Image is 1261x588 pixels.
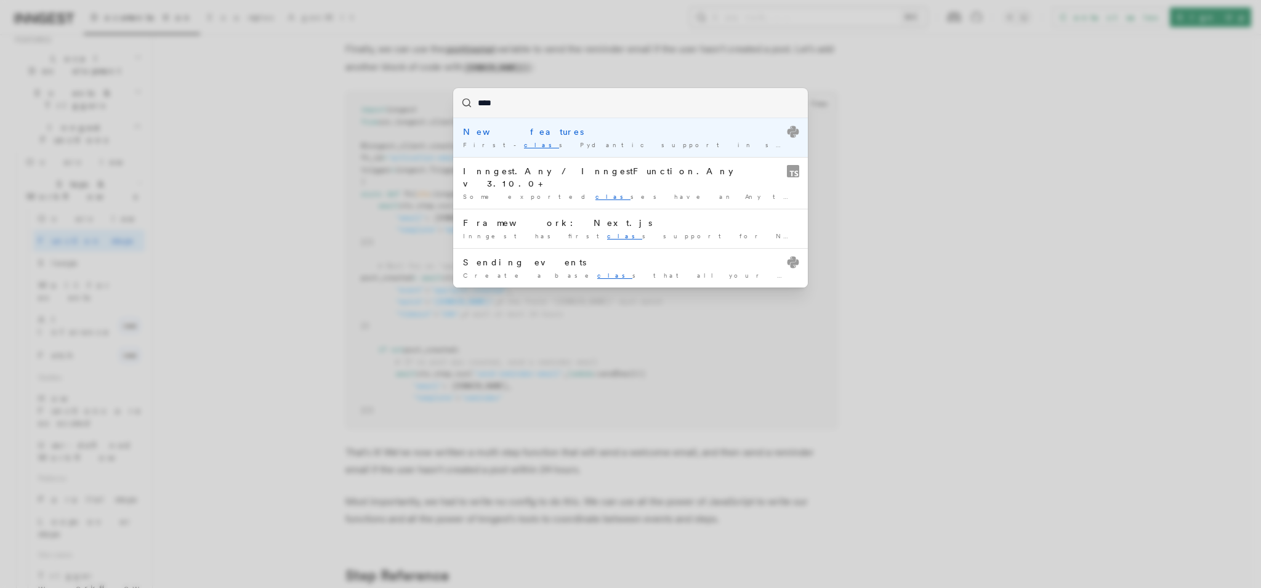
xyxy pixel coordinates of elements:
[463,126,798,138] div: New features
[463,192,798,201] div: Some exported ses have an Any type within their namespace …
[595,193,630,200] mark: clas
[463,217,798,229] div: Framework: Next.js
[524,141,559,148] mark: clas
[463,165,798,190] div: Inngest.Any / InngestFunction.Any v3.10.0+
[463,232,798,241] div: Inngest has first s support for Next.js API routes …
[607,232,642,240] mark: clas
[463,140,798,150] div: First- s Pydantic support in step and function output (docs …
[463,271,798,280] div: Create a base s that all your event ses will …
[597,272,632,279] mark: clas
[463,256,798,268] div: Sending events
